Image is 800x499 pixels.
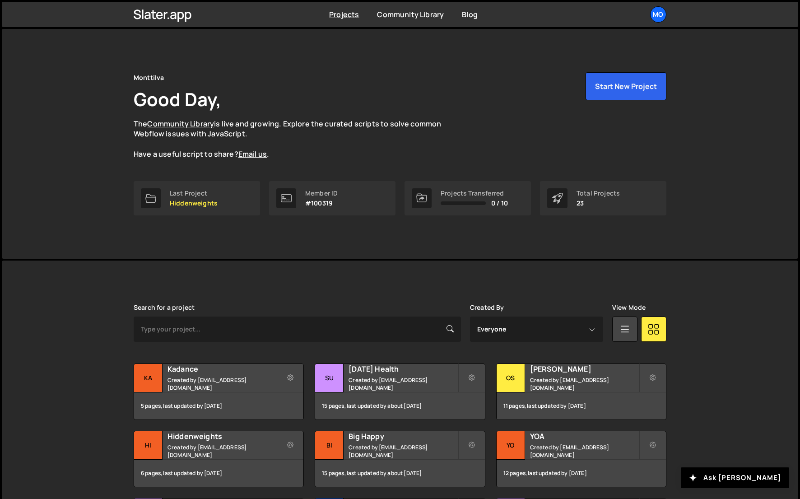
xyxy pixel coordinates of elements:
a: Community Library [147,119,214,129]
h1: Good Day, [134,87,221,112]
div: 11 pages, last updated by [DATE] [497,392,666,420]
div: YO [497,431,525,460]
h2: [DATE] Health [349,364,457,374]
small: Created by [EMAIL_ADDRESS][DOMAIN_NAME] [349,376,457,392]
small: Created by [EMAIL_ADDRESS][DOMAIN_NAME] [349,443,457,459]
div: Ka [134,364,163,392]
p: #100319 [305,200,338,207]
div: Hi [134,431,163,460]
button: Start New Project [586,72,666,100]
span: 0 / 10 [491,200,508,207]
p: Hiddenweights [170,200,218,207]
h2: YOA [530,431,639,441]
a: Mo [650,6,666,23]
h2: Big Happy [349,431,457,441]
p: The is live and growing. Explore the curated scripts to solve common Webflow issues with JavaScri... [134,119,459,159]
button: Ask [PERSON_NAME] [681,467,789,488]
div: Projects Transferred [441,190,508,197]
small: Created by [EMAIL_ADDRESS][DOMAIN_NAME] [530,443,639,459]
a: Email us [238,149,267,159]
a: Last Project Hiddenweights [134,181,260,215]
a: Os [PERSON_NAME] Created by [EMAIL_ADDRESS][DOMAIN_NAME] 11 pages, last updated by [DATE] [496,364,666,420]
div: 6 pages, last updated by [DATE] [134,460,303,487]
small: Created by [EMAIL_ADDRESS][DOMAIN_NAME] [530,376,639,392]
label: Search for a project [134,304,195,311]
label: View Mode [612,304,646,311]
div: Total Projects [577,190,620,197]
a: Community Library [377,9,444,19]
a: Projects [329,9,359,19]
a: Ka Kadance Created by [EMAIL_ADDRESS][DOMAIN_NAME] 5 pages, last updated by [DATE] [134,364,304,420]
a: Su [DATE] Health Created by [EMAIL_ADDRESS][DOMAIN_NAME] 15 pages, last updated by about [DATE] [315,364,485,420]
a: Bi Big Happy Created by [EMAIL_ADDRESS][DOMAIN_NAME] 15 pages, last updated by about [DATE] [315,431,485,487]
input: Type your project... [134,317,461,342]
div: 15 pages, last updated by about [DATE] [315,460,484,487]
a: YO YOA Created by [EMAIL_ADDRESS][DOMAIN_NAME] 12 pages, last updated by [DATE] [496,431,666,487]
div: 5 pages, last updated by [DATE] [134,392,303,420]
div: Member ID [305,190,338,197]
h2: [PERSON_NAME] [530,364,639,374]
div: 12 pages, last updated by [DATE] [497,460,666,487]
div: Su [315,364,344,392]
label: Created By [470,304,504,311]
div: Bi [315,431,344,460]
small: Created by [EMAIL_ADDRESS][DOMAIN_NAME] [167,443,276,459]
div: 15 pages, last updated by about [DATE] [315,392,484,420]
a: Blog [462,9,478,19]
h2: Hiddenweights [167,431,276,441]
div: Os [497,364,525,392]
div: Last Project [170,190,218,197]
div: Monttilva [134,72,164,83]
a: Hi Hiddenweights Created by [EMAIL_ADDRESS][DOMAIN_NAME] 6 pages, last updated by [DATE] [134,431,304,487]
small: Created by [EMAIL_ADDRESS][DOMAIN_NAME] [167,376,276,392]
h2: Kadance [167,364,276,374]
p: 23 [577,200,620,207]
